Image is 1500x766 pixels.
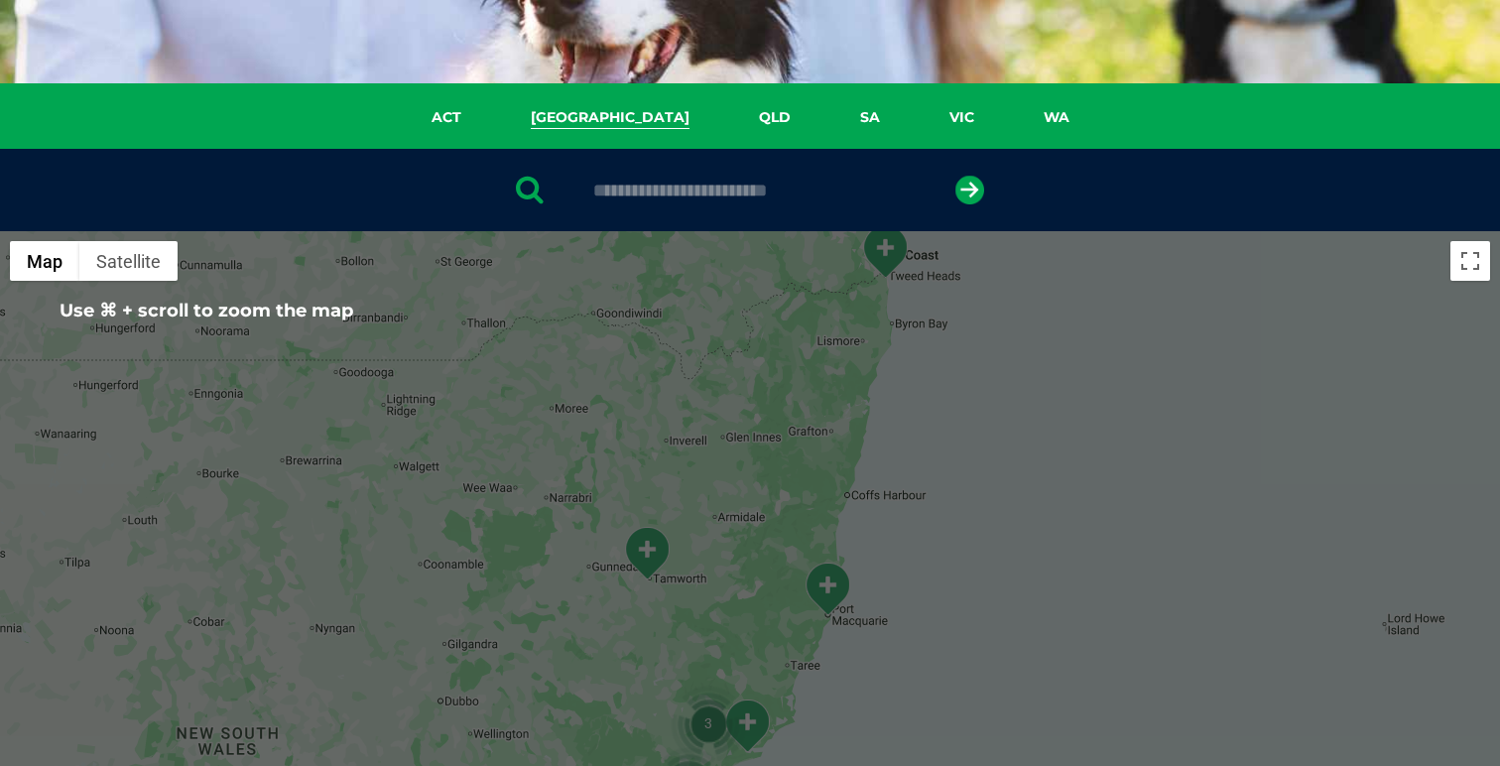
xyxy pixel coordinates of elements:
a: WA [1009,106,1104,129]
a: SA [825,106,915,129]
a: [GEOGRAPHIC_DATA] [496,106,724,129]
div: Port Macquarie [803,562,852,616]
button: Show street map [10,241,79,281]
button: Toggle fullscreen view [1450,241,1490,281]
a: ACT [397,106,496,129]
div: 3 [671,686,746,761]
div: Tweed Heads [860,224,910,279]
a: VIC [915,106,1009,129]
div: Tanilba Bay [722,699,772,753]
a: QLD [724,106,825,129]
div: South Tamworth [622,526,672,580]
button: Show satellite imagery [79,241,178,281]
